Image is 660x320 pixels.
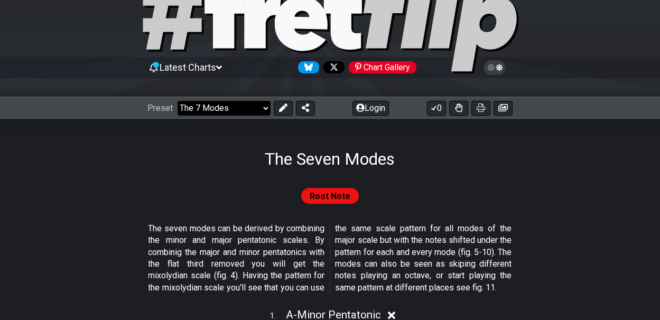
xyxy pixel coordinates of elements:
[148,223,512,294] p: The seven modes can be derived by combining the minor and major pentatonic scales. By combinig th...
[310,189,350,204] span: Root Note
[178,101,271,116] select: Preset
[352,101,389,116] button: Login
[274,101,293,116] button: Edit Preset
[265,149,395,169] h1: The Seven Modes
[345,61,416,73] a: #fretflip at Pinterest
[427,101,446,116] button: 0
[494,101,513,116] button: Create image
[160,62,216,73] span: Latest Charts
[148,103,173,113] span: Preset
[471,101,490,116] button: Print
[294,61,319,73] a: Follow #fretflip at Bluesky
[349,61,416,73] div: Chart Gallery
[319,61,345,73] a: Follow #fretflip at X
[296,101,315,116] button: Share Preset
[449,101,468,116] button: Toggle Dexterity for all fretkits
[489,63,501,72] span: Toggle light / dark theme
